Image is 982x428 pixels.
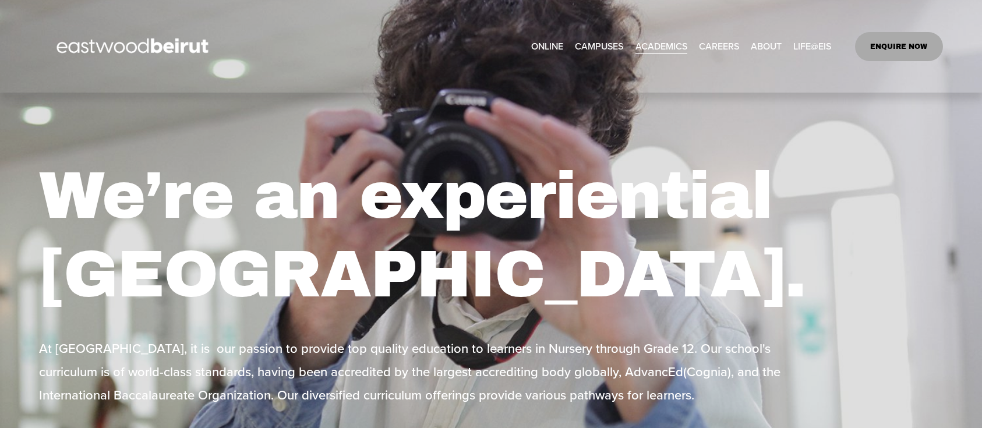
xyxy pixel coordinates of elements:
h1: We’re an experiential [GEOGRAPHIC_DATA]. [39,157,942,315]
span: CAMPUSES [575,38,623,55]
a: folder dropdown [635,37,687,56]
a: folder dropdown [575,37,623,56]
span: ACADEMICS [635,38,687,55]
a: folder dropdown [751,37,782,56]
a: folder dropdown [793,37,831,56]
p: At [GEOGRAPHIC_DATA], it is our passion to provide top quality education to learners in Nursery t... [39,337,829,406]
span: LIFE@EIS [793,38,831,55]
a: ONLINE [531,37,563,56]
span: ABOUT [751,38,782,55]
a: CAREERS [699,37,739,56]
img: EastwoodIS Global Site [39,17,229,76]
a: ENQUIRE NOW [855,32,943,61]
